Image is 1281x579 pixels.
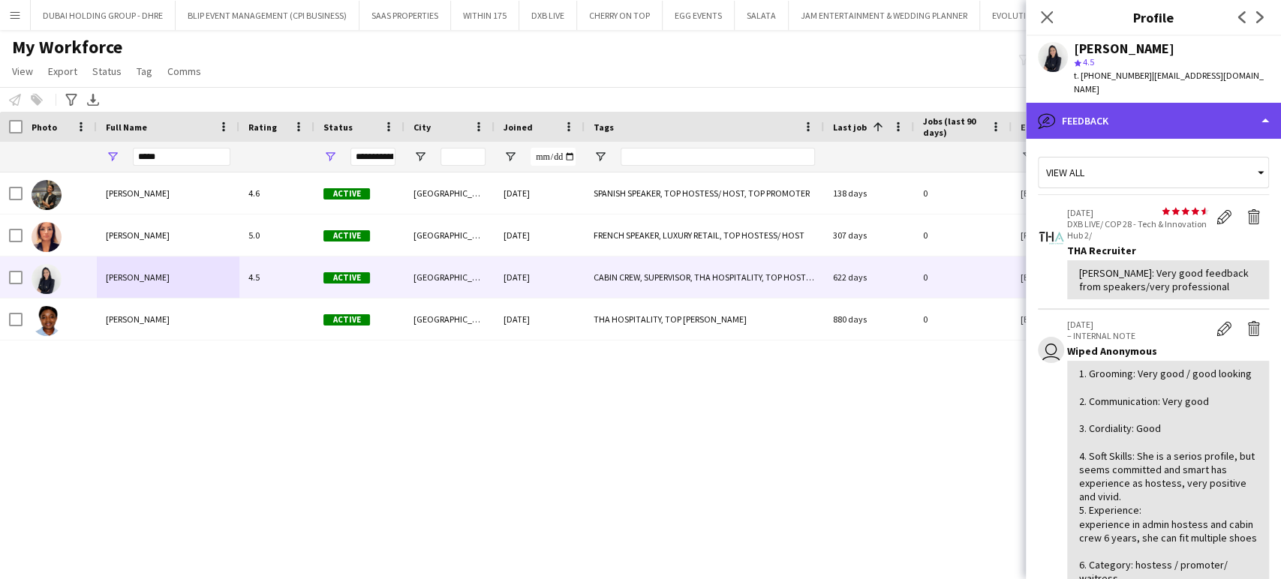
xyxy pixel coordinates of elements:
[914,256,1012,298] div: 0
[84,91,102,109] app-action-btn: Export XLSX
[1012,172,1177,214] div: [EMAIL_ADDRESS][DOMAIN_NAME]
[248,121,277,133] span: Rating
[131,61,158,81] a: Tag
[323,230,370,241] span: Active
[621,148,815,166] input: Tags Filter Input
[1074,70,1152,81] span: t. [PHONE_NUMBER]
[1012,298,1177,340] div: [EMAIL_ADDRESS][DOMAIN_NAME]
[1067,207,1209,218] p: [DATE]
[495,172,585,214] div: [DATE]
[12,36,122,58] span: My Workforce
[1026,7,1281,27] h3: Profile
[48,64,77,78] span: Export
[413,150,427,163] button: Open Filter Menu
[1079,266,1257,293] div: [PERSON_NAME]: Very good feedback from speakers/very professional
[404,256,495,298] div: [GEOGRAPHIC_DATA]
[980,1,1051,30] button: EVOLUTION
[1021,150,1034,163] button: Open Filter Menu
[323,121,353,133] span: Status
[32,264,62,294] img: Helena Tylka
[413,121,431,133] span: City
[32,306,62,336] img: Helen Bintin
[824,214,914,256] div: 307 days
[594,121,614,133] span: Tags
[62,91,80,109] app-action-btn: Advanced filters
[504,150,517,163] button: Open Filter Menu
[923,115,985,138] span: Jobs (last 90 days)
[32,121,57,133] span: Photo
[404,172,495,214] div: [GEOGRAPHIC_DATA]
[451,1,519,30] button: WITHIN 175
[504,121,533,133] span: Joined
[404,214,495,256] div: [GEOGRAPHIC_DATA]
[1083,56,1094,67] span: 4.5
[663,1,735,30] button: EGG EVENTS
[585,172,824,214] div: SPANISH SPEAKER, TOP HOSTESS/ HOST, TOP PROMOTER
[914,172,1012,214] div: 0
[323,188,370,199] span: Active
[585,298,824,340] div: THA HOSPITALITY, TOP [PERSON_NAME]
[1046,166,1084,179] span: View all
[1067,344,1269,358] div: Wiped Anonymous
[577,1,663,30] button: CHERRY ON TOP
[239,214,314,256] div: 5.0
[1067,319,1209,330] p: [DATE]
[1067,218,1209,241] p: DXB LIVE/ COP 28 - Tech & Innovation Hub 2/
[359,1,451,30] button: SAAS PROPERTIES
[106,121,147,133] span: Full Name
[92,64,122,78] span: Status
[31,1,176,30] button: DUBAI HOLDING GROUP - DHRE
[239,172,314,214] div: 4.6
[594,150,607,163] button: Open Filter Menu
[1074,42,1174,55] div: [PERSON_NAME]
[824,256,914,298] div: 622 days
[167,64,201,78] span: Comms
[495,298,585,340] div: [DATE]
[1067,330,1209,341] p: – INTERNAL NOTE
[1074,70,1264,94] span: | [EMAIL_ADDRESS][DOMAIN_NAME]
[824,298,914,340] div: 880 days
[176,1,359,30] button: BLIP EVENT MANAGEMENT (CPI BUSINESS)
[323,314,370,325] span: Active
[519,1,577,30] button: DXB LIVE
[106,187,170,199] span: [PERSON_NAME]
[12,64,33,78] span: View
[239,256,314,298] div: 4.5
[6,61,39,81] a: View
[133,148,230,166] input: Full Name Filter Input
[585,256,824,298] div: CABIN CREW, SUPERVISOR, THA HOSPITALITY, TOP HOSTESS/ HOST, TOP PROMOTER
[1012,214,1177,256] div: [PERSON_NAME][EMAIL_ADDRESS][DOMAIN_NAME]
[585,214,824,256] div: FRENCH SPEAKER, LUXURY RETAIL, TOP HOSTESS/ HOST
[914,214,1012,256] div: 0
[914,298,1012,340] div: 0
[1067,244,1269,257] div: THA Recruiter
[1012,256,1177,298] div: [EMAIL_ADDRESS][DOMAIN_NAME]
[161,61,207,81] a: Comms
[32,180,62,210] img: Helena Soto
[1021,121,1045,133] span: Email
[86,61,128,81] a: Status
[106,229,170,241] span: [PERSON_NAME]
[106,313,170,325] span: [PERSON_NAME]
[404,298,495,340] div: [GEOGRAPHIC_DATA]
[789,1,980,30] button: JAM ENTERTAINMENT & WEDDING PLANNER
[824,172,914,214] div: 138 days
[323,272,370,283] span: Active
[735,1,789,30] button: SALATA
[323,150,337,163] button: Open Filter Menu
[441,148,486,166] input: City Filter Input
[32,222,62,252] img: Helene Boussiard
[495,256,585,298] div: [DATE]
[137,64,152,78] span: Tag
[106,271,170,283] span: [PERSON_NAME]
[531,148,576,166] input: Joined Filter Input
[106,150,119,163] button: Open Filter Menu
[495,214,585,256] div: [DATE]
[1026,103,1281,139] div: Feedback
[833,121,867,133] span: Last job
[42,61,83,81] a: Export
